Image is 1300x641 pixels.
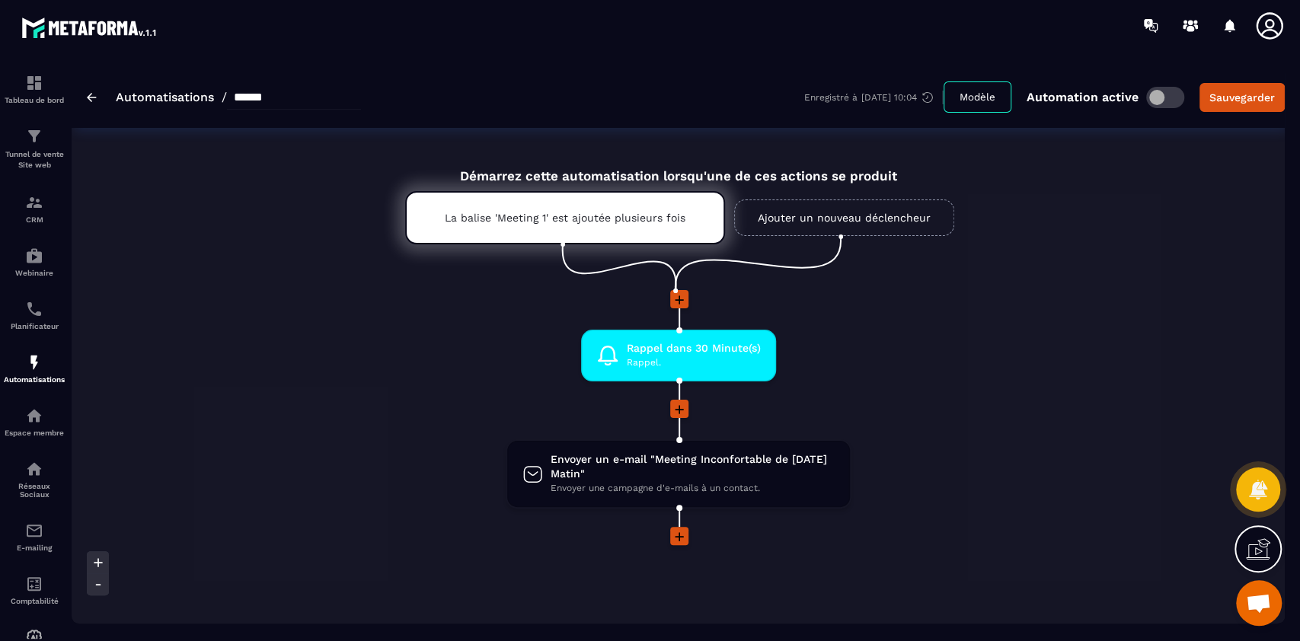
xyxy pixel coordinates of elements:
div: Sauvegarder [1209,90,1275,105]
a: Automatisations [116,90,214,104]
span: Envoyer une campagne d'e-mails à un contact. [551,481,835,496]
p: E-mailing [4,544,65,552]
p: Espace membre [4,429,65,437]
span: / [222,90,227,104]
p: Tableau de bord [4,96,65,104]
button: Modèle [944,81,1011,113]
img: formation [25,193,43,212]
p: Tunnel de vente Site web [4,149,65,171]
a: formationformationCRM [4,182,65,235]
span: Envoyer un e-mail "Meeting Inconfortable de [DATE] Matin" [551,452,835,481]
p: CRM [4,215,65,224]
a: automationsautomationsAutomatisations [4,342,65,395]
img: scheduler [25,300,43,318]
p: Comptabilité [4,597,65,605]
a: emailemailE-mailing [4,510,65,563]
a: Ajouter un nouveau déclencheur [734,199,954,236]
span: Rappel. [627,356,761,370]
img: formation [25,74,43,92]
img: arrow [87,93,97,102]
img: social-network [25,460,43,478]
a: automationsautomationsEspace membre [4,395,65,448]
a: schedulerschedulerPlanificateur [4,289,65,342]
a: Ouvrir le chat [1236,580,1282,626]
a: accountantaccountantComptabilité [4,563,65,617]
p: Réseaux Sociaux [4,482,65,499]
a: automationsautomationsWebinaire [4,235,65,289]
span: Rappel dans 30 Minute(s) [627,341,761,356]
img: automations [25,247,43,265]
p: Automation active [1027,90,1139,104]
p: [DATE] 10:04 [861,92,917,103]
a: formationformationTableau de bord [4,62,65,116]
p: Planificateur [4,322,65,330]
img: automations [25,353,43,372]
img: accountant [25,575,43,593]
img: formation [25,127,43,145]
p: Webinaire [4,269,65,277]
p: Automatisations [4,375,65,384]
button: Sauvegarder [1199,83,1285,112]
img: logo [21,14,158,41]
a: social-networksocial-networkRéseaux Sociaux [4,448,65,510]
a: formationformationTunnel de vente Site web [4,116,65,182]
div: Démarrez cette automatisation lorsqu'une de ces actions se produit [367,151,989,183]
p: La balise 'Meeting 1' est ajoutée plusieurs fois [445,212,685,224]
img: automations [25,407,43,425]
img: email [25,521,43,540]
div: Enregistré à [804,91,944,104]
